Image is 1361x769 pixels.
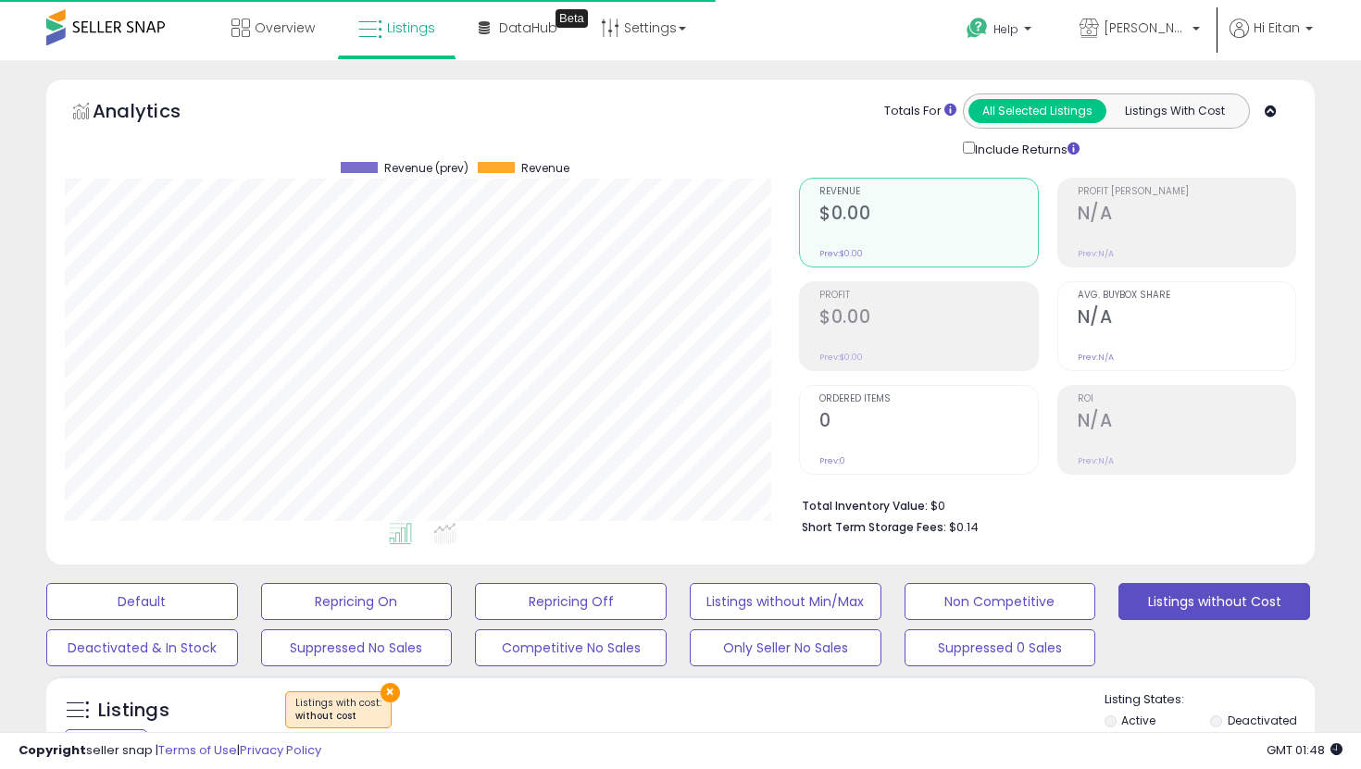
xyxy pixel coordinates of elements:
[1267,741,1342,759] span: 2025-09-8 01:48 GMT
[993,21,1018,37] span: Help
[884,103,956,120] div: Totals For
[1078,455,1114,466] small: Prev: N/A
[499,19,557,37] span: DataHub
[1118,583,1310,620] button: Listings without Cost
[1078,410,1295,435] h2: N/A
[295,696,381,724] span: Listings with cost :
[1078,291,1295,301] span: Avg. Buybox Share
[819,291,1037,301] span: Profit
[1104,19,1187,37] span: [PERSON_NAME] Suppliers
[1078,394,1295,404] span: ROI
[966,17,989,40] i: Get Help
[1078,203,1295,228] h2: N/A
[819,455,845,466] small: Prev: 0
[968,99,1106,123] button: All Selected Listings
[19,741,86,759] strong: Copyright
[381,683,400,702] button: ×
[295,710,381,723] div: without cost
[65,729,147,747] div: Clear All Filters
[1078,306,1295,331] h2: N/A
[93,98,217,129] h5: Analytics
[1105,99,1243,123] button: Listings With Cost
[46,629,238,666] button: Deactivated & In Stock
[905,629,1096,666] button: Suppressed 0 Sales
[1254,19,1300,37] span: Hi Eitan
[387,19,435,37] span: Listings
[819,187,1037,197] span: Revenue
[240,741,321,759] a: Privacy Policy
[98,698,169,724] h5: Listings
[261,583,453,620] button: Repricing On
[1228,713,1297,728] label: Deactivated
[1121,713,1155,728] label: Active
[475,629,667,666] button: Competitive No Sales
[384,162,468,175] span: Revenue (prev)
[1105,691,1316,709] p: Listing States:
[819,352,863,363] small: Prev: $0.00
[819,410,1037,435] h2: 0
[261,629,453,666] button: Suppressed No Sales
[819,306,1037,331] h2: $0.00
[819,203,1037,228] h2: $0.00
[1078,352,1114,363] small: Prev: N/A
[802,498,928,514] b: Total Inventory Value:
[802,519,946,535] b: Short Term Storage Fees:
[46,583,238,620] button: Default
[819,394,1037,404] span: Ordered Items
[475,583,667,620] button: Repricing Off
[1078,248,1114,259] small: Prev: N/A
[952,3,1050,60] a: Help
[158,741,237,759] a: Terms of Use
[802,493,1282,515] li: $0
[556,9,588,28] div: Tooltip anchor
[690,583,881,620] button: Listings without Min/Max
[905,583,1096,620] button: Non Competitive
[521,162,569,175] span: Revenue
[949,518,979,536] span: $0.14
[690,629,881,666] button: Only Seller No Sales
[1078,187,1295,197] span: Profit [PERSON_NAME]
[255,19,315,37] span: Overview
[819,248,863,259] small: Prev: $0.00
[1230,19,1313,60] a: Hi Eitan
[19,742,321,760] div: seller snap | |
[949,138,1102,159] div: Include Returns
